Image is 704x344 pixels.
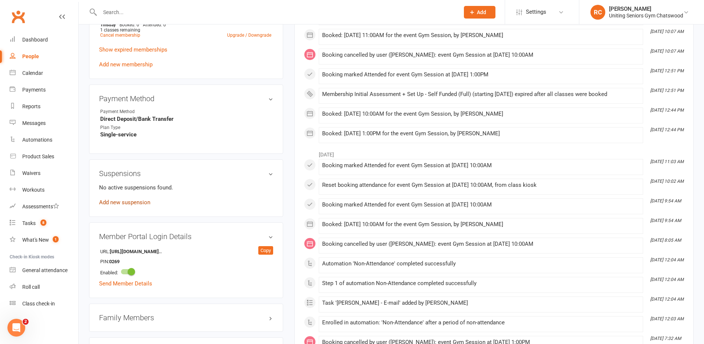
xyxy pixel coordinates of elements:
i: [DATE] 10:02 AM [650,179,684,184]
div: Automation 'Non-Attendance' completed successfully [322,261,640,267]
i: [DATE] 12:51 PM [650,68,684,73]
i: [DATE] 8:05 AM [650,238,681,243]
li: Enabled: [99,266,273,278]
div: People [22,53,39,59]
div: Booking cancelled by user ([PERSON_NAME]): event Gym Session at [DATE] 10:00AM [322,52,640,58]
button: Add [464,6,495,19]
a: Waivers [10,165,78,182]
li: URL: [99,246,273,257]
strong: 0269 [109,258,152,266]
strong: [URL][DOMAIN_NAME].. [110,248,162,256]
a: People [10,48,78,65]
a: What's New1 [10,232,78,248]
input: Search... [98,7,454,17]
a: Automations [10,132,78,148]
h3: Family Members [99,314,273,322]
div: Plan Type [100,124,161,131]
div: Payment Method [100,108,161,115]
div: Waivers [22,170,40,176]
p: No active suspensions found. [99,183,273,192]
a: Upgrade / Downgrade [227,33,271,38]
div: Tasks [22,220,36,226]
i: [DATE] 12:04 AM [650,297,684,302]
div: Booking marked Attended for event Gym Session at [DATE] 1:00PM [322,72,640,78]
div: Booked: [DATE] 10:00AM for the event Gym Session, by [PERSON_NAME] [322,221,640,228]
a: Add new membership [99,61,153,68]
i: [DATE] 12:51 PM [650,88,684,93]
a: Add new suspension [99,199,150,206]
div: Messages [22,120,46,126]
li: [DATE] [304,147,684,159]
a: Dashboard [10,32,78,48]
div: Uniting Seniors Gym Chatswood [609,12,683,19]
div: [PERSON_NAME] [609,6,683,12]
div: Booking marked Attended for event Gym Session at [DATE] 10:00AM [322,162,640,169]
div: Step 1 of automation Non-Attendance completed successfully [322,280,640,287]
div: Payments [22,87,46,93]
i: [DATE] 12:44 PM [650,127,684,132]
a: General attendance kiosk mode [10,262,78,279]
span: Settings [526,4,546,20]
div: Membership Initial Assessment + Set Up - Self Funded (Full) (starting [DATE]) expired after all c... [322,91,640,97]
div: Class check-in [22,301,55,307]
i: [DATE] 9:54 AM [650,198,681,204]
div: Roll call [22,284,40,290]
span: Booked: 0 [119,22,139,27]
a: Calendar [10,65,78,82]
i: [DATE] 10:07 AM [650,49,684,54]
div: Product Sales [22,153,54,159]
strong: Direct Deposit/Bank Transfer [100,116,273,122]
strong: Single-service [100,131,273,138]
div: Automations [22,137,52,143]
div: Copy [258,246,273,255]
div: Booked: [DATE] 10:00AM for the event Gym Session, by [PERSON_NAME] [322,111,640,117]
a: Cancel membership [100,33,140,38]
i: [DATE] 7:32 AM [650,336,681,341]
div: What's New [22,237,49,243]
i: [DATE] 10:07 AM [650,29,684,34]
span: Attended: 0 [143,22,166,27]
a: Payments [10,82,78,98]
i: [DATE] 12:04 AM [650,257,684,262]
i: [DATE] 11:03 AM [650,159,684,164]
span: Add [477,9,486,15]
a: Show expired memberships [99,46,167,53]
div: Booking marked Attended for event Gym Session at [DATE] 10:00AM [322,202,640,208]
a: Assessments [10,198,78,215]
div: Enrolled in automation: 'Non-Attendance' after a period of non-attendance [322,320,640,326]
span: 2 [23,319,29,325]
span: 8 [40,219,46,226]
span: This [100,22,109,27]
div: Workouts [22,187,45,193]
h3: Member Portal Login Details [99,232,273,241]
span: 1 classes remaining [100,27,140,33]
a: Clubworx [9,7,27,26]
a: Roll call [10,279,78,295]
div: Booking cancelled by user ([PERSON_NAME]): event Gym Session at [DATE] 10:00AM [322,241,640,247]
i: [DATE] 12:03 AM [650,316,684,321]
a: Tasks 8 [10,215,78,232]
a: Send Member Details [99,280,152,287]
a: Reports [10,98,78,115]
div: General attendance [22,267,68,273]
iframe: Intercom live chat [7,319,25,337]
span: 1 [53,236,59,242]
a: Messages [10,115,78,132]
li: PIN: [99,256,273,267]
div: Reports [22,103,40,109]
a: Product Sales [10,148,78,165]
a: Class kiosk mode [10,295,78,312]
div: Task '[PERSON_NAME] - E-mail' added by [PERSON_NAME] [322,300,640,306]
a: Workouts [10,182,78,198]
div: Dashboard [22,37,48,43]
div: Assessments [22,204,59,209]
h3: Payment Method [99,95,273,103]
i: [DATE] 12:04 AM [650,277,684,282]
h3: Suspensions [99,169,273,178]
div: Calendar [22,70,43,76]
i: [DATE] 12:44 PM [650,107,684,113]
i: [DATE] 9:54 AM [650,218,681,223]
div: Booked: [DATE] 1:00PM for the event Gym Session, by [PERSON_NAME] [322,130,640,137]
div: Booked: [DATE] 11:00AM for the event Gym Session, by [PERSON_NAME] [322,32,640,39]
div: Reset booking attendance for event Gym Session at [DATE] 10:00AM, from class kiosk [322,182,640,188]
